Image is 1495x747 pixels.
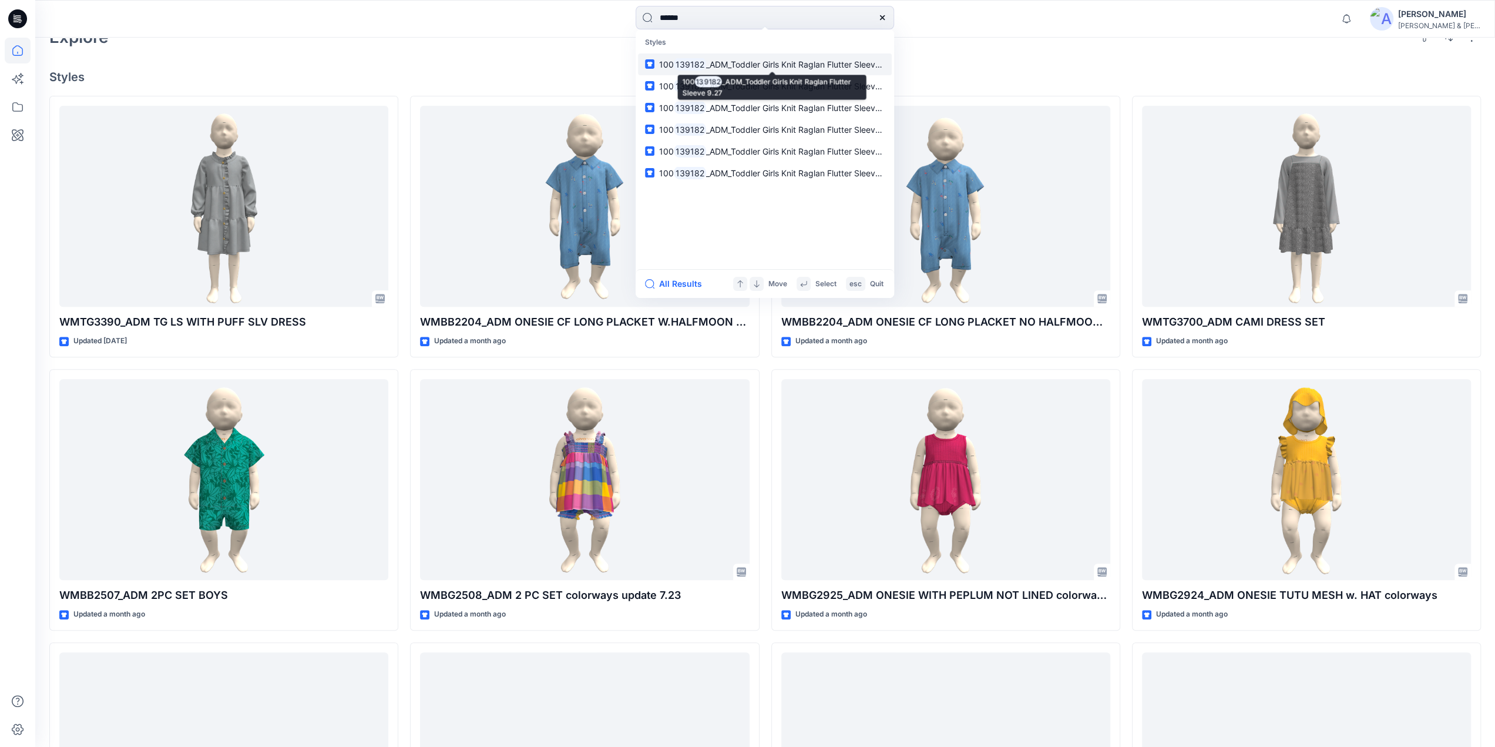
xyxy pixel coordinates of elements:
span: 100 [659,81,674,91]
a: WMTG3700_ADM CAMI DRESS SET [1142,106,1471,307]
p: Updated a month ago [1156,608,1228,621]
span: 100 [659,125,674,135]
p: Updated a month ago [795,335,867,347]
a: 100139182_ADM_Toddler Girls Knit Raglan Flutter Sleeve Dress [638,119,892,140]
mark: 139182 [674,123,706,136]
span: _ADM_Toddler Girls Knit Raglan Flutter Sleeve Dress [706,125,904,135]
span: _ADM_Toddler Girls Knit Raglan Flutter Sleeve Dress [706,146,904,156]
button: All Results [645,277,710,291]
h4: Styles [49,70,1481,84]
p: Updated a month ago [795,608,867,621]
a: 100139182_ADM_Toddler Girls Knit Raglan Flutter Sleeve Dress [638,140,892,162]
a: WMBB2204_ADM ONESIE CF LONG PLACKET NO HALFMOON colorways update 7.28 [781,106,1110,307]
p: WMTG3700_ADM CAMI DRESS SET [1142,314,1471,330]
p: WMBB2507_ADM 2PC SET BOYS [59,587,388,604]
img: avatar [1370,7,1393,31]
a: WMTG3390_ADM TG LS WITH PUFF SLV DRESS [59,106,388,307]
a: 100139182_ADM_Toddler Girls Knit Raglan Flutter Sleeve 9.27 [638,97,892,119]
p: WMBG2925_ADM ONESIE WITH PEPLUM NOT LINED colorways 7.22 [781,587,1110,604]
p: Updated a month ago [73,608,145,621]
mark: 139182 [674,79,706,93]
p: WMBG2924_ADM ONESIE TUTU MESH w. HAT colorways [1142,587,1471,604]
p: WMBG2508_ADM 2 PC SET colorways update 7.23 [420,587,749,604]
p: WMBB2204_ADM ONESIE CF LONG PLACKET NO HALFMOON colorways update 7.28 [781,314,1110,330]
h2: Explore [49,28,109,46]
p: Quit [870,278,883,290]
div: [PERSON_NAME] & [PERSON_NAME] [1398,21,1480,30]
span: _ADM_Toddler Girls Knit Raglan Flutter Sleeve 9.27 [706,103,899,113]
p: Updated a month ago [434,335,506,347]
p: Updated a month ago [434,608,506,621]
p: WMBB2204_ADM ONESIE CF LONG PLACKET W.HALFMOON colorways update 8.1 [420,314,749,330]
span: 100 [659,59,674,69]
span: 100 [659,168,674,178]
span: _ADM_Toddler Girls Knit Raglan Flutter Sleeve Dress [706,168,904,178]
p: Move [768,278,787,290]
a: WMBG2508_ADM 2 PC SET colorways update 7.23 [420,379,749,581]
div: [PERSON_NAME] [1398,7,1480,21]
mark: 139182 [674,166,706,180]
mark: 139182 [674,58,706,71]
a: WMBG2925_ADM ONESIE WITH PEPLUM NOT LINED colorways 7.22 [781,379,1110,581]
mark: 139182 [674,101,706,115]
span: _ADM_Toddler Girls Knit Raglan Flutter Sleeve 9.27 [706,59,899,69]
span: 100 [659,103,674,113]
mark: 139182 [674,145,706,158]
span: _ADM_Toddler Girls Knit Raglan Flutter Sleeve 9.27 [706,81,899,91]
a: WMBB2507_ADM 2PC SET BOYS [59,379,388,581]
p: WMTG3390_ADM TG LS WITH PUFF SLV DRESS [59,314,388,330]
p: Select [815,278,836,290]
p: Updated [DATE] [73,335,127,347]
span: 100 [659,146,674,156]
p: Styles [638,32,892,53]
a: 100139182_ADM_Toddler Girls Knit Raglan Flutter Sleeve 9.27 [638,53,892,75]
a: WMBB2204_ADM ONESIE CF LONG PLACKET W.HALFMOON colorways update 8.1 [420,106,749,307]
a: 100139182_ADM_Toddler Girls Knit Raglan Flutter Sleeve Dress [638,162,892,184]
p: Updated a month ago [1156,335,1228,347]
p: esc [849,278,862,290]
a: 100139182_ADM_Toddler Girls Knit Raglan Flutter Sleeve 9.27 [638,75,892,97]
a: WMBG2924_ADM ONESIE TUTU MESH w. HAT colorways [1142,379,1471,581]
